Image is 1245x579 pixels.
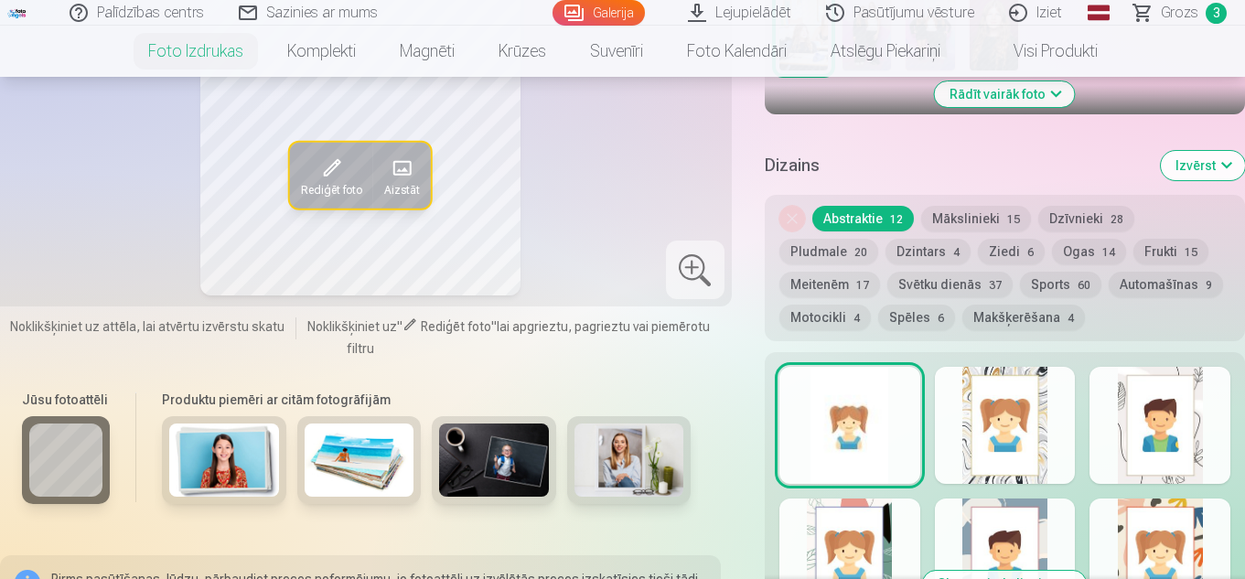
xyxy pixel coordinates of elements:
span: 14 [1102,246,1115,259]
button: Frukti15 [1133,239,1208,264]
button: Abstraktie12 [812,206,914,231]
h5: Dizains [765,153,1146,178]
a: Magnēti [378,26,477,77]
a: Komplekti [265,26,378,77]
a: Atslēgu piekariņi [809,26,962,77]
span: lai apgrieztu, pagrieztu vai piemērotu filtru [347,320,711,357]
button: Motocikli4 [779,305,871,330]
button: Sports60 [1020,272,1101,297]
span: " [491,320,497,335]
button: Dzīvnieki28 [1038,206,1134,231]
button: Ogas14 [1052,239,1126,264]
span: Rediģēt foto [301,183,362,198]
button: Makšķerēšana4 [962,305,1085,330]
button: Meitenēm17 [779,272,880,297]
span: 37 [989,279,1002,292]
span: Aizstāt [384,183,420,198]
button: Izvērst [1161,151,1245,180]
span: 3 [1206,3,1227,24]
span: 15 [1185,246,1197,259]
button: Dzintars4 [885,239,971,264]
h6: Jūsu fotoattēli [22,391,110,410]
span: 15 [1007,213,1020,226]
span: 6 [1027,246,1034,259]
span: Grozs [1161,2,1198,24]
span: " [397,320,402,335]
span: 12 [890,213,903,226]
a: Foto kalendāri [665,26,809,77]
button: Spēles6 [878,305,955,330]
span: 60 [1078,279,1090,292]
span: 17 [856,279,869,292]
span: 20 [854,246,867,259]
span: 9 [1206,279,1212,292]
span: Noklikšķiniet uz [307,320,397,335]
button: Rediģēt foto [290,143,373,209]
a: Krūzes [477,26,568,77]
button: Ziedi6 [978,239,1045,264]
a: Suvenīri [568,26,665,77]
button: Aizstāt [373,143,431,209]
button: Rādīt vairāk foto [935,81,1075,107]
button: Pludmale20 [779,239,878,264]
button: Automašīnas9 [1109,272,1223,297]
button: Mākslinieki15 [921,206,1031,231]
span: 4 [953,246,960,259]
span: Rediģēt foto [421,320,491,335]
button: Svētku dienās37 [887,272,1013,297]
span: 4 [853,312,860,325]
span: 6 [938,312,944,325]
span: 28 [1111,213,1123,226]
img: /fa1 [7,7,27,18]
a: Visi produkti [962,26,1120,77]
span: 4 [1068,312,1074,325]
h6: Produktu piemēri ar citām fotogrāfijām [155,391,698,410]
span: Noklikšķiniet uz attēla, lai atvērtu izvērstu skatu [10,318,284,337]
a: Foto izdrukas [126,26,265,77]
